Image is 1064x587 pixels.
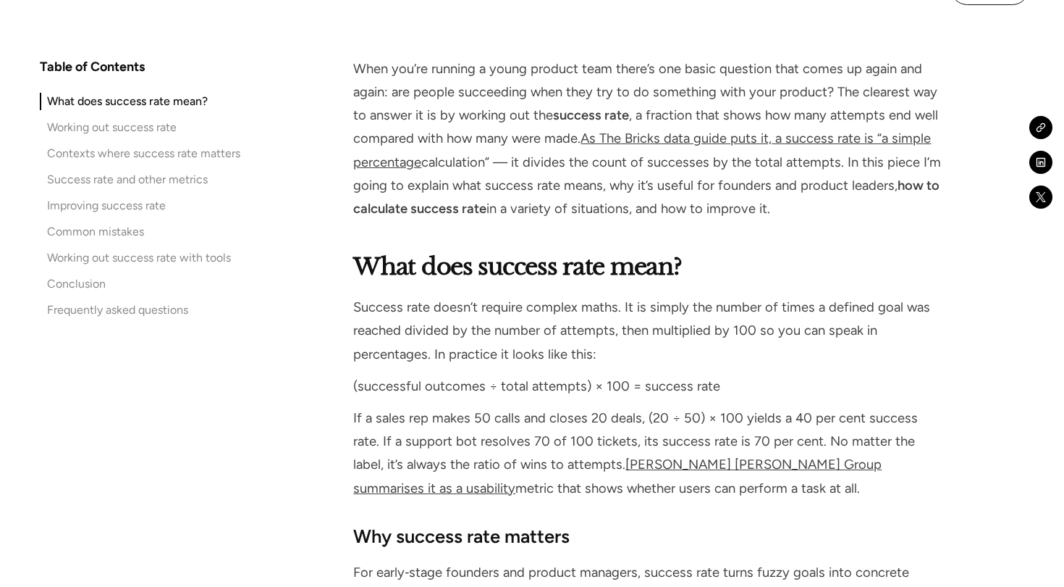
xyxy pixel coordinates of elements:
[40,249,240,267] a: Working out success rate with tools
[47,249,231,267] div: Working out success rate with tools
[40,301,240,319] a: Frequently asked questions
[47,171,208,188] div: Success rate and other metrics
[40,197,240,215] a: Improving success rate
[40,171,240,188] a: Success rate and other metrics
[40,93,240,110] a: What does success rate mean?
[40,145,240,162] a: Contexts where success rate matters
[47,119,177,136] div: Working out success rate
[40,119,240,136] a: Working out success rate
[40,275,240,293] a: Conclusion
[353,525,570,547] strong: Why success rate matters
[353,407,942,500] p: If a sales rep makes 50 calls and closes 20 deals, (20 ÷ 50) × 100 yields a 40 per cent success r...
[47,223,144,241] div: Common mistakes
[47,145,240,162] div: Contexts where success rate matters
[47,197,166,215] div: Improving success rate
[40,223,240,241] a: Common mistakes
[353,57,942,220] p: When you’re running a young product team there’s one basic question that comes up again and again...
[47,275,106,293] div: Conclusion
[40,58,145,75] h4: Table of Contents
[353,296,942,366] p: Success rate doesn’t require complex maths. It is simply the number of times a defined goal was r...
[553,107,629,123] strong: success rate
[353,130,931,170] a: As The Bricks data guide puts it, a success rate is “a simple percentage
[47,93,208,110] div: What does success rate mean?
[353,375,942,398] p: (successful outcomes ÷ total attempts) × 100 = success rate
[353,457,882,496] a: [PERSON_NAME] [PERSON_NAME] Group summarises it as a usability
[47,301,188,319] div: Frequently asked questions
[353,252,681,281] strong: What does success rate mean?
